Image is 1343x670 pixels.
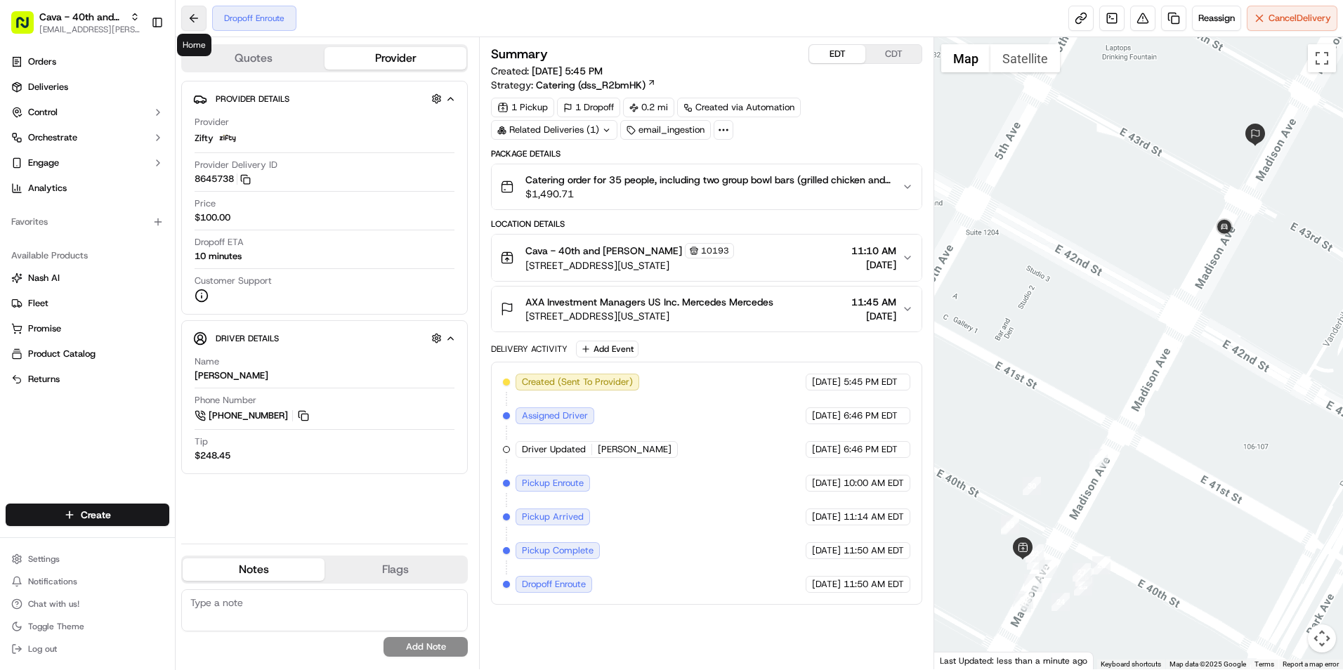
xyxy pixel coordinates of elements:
[851,309,896,323] span: [DATE]
[6,594,169,614] button: Chat with us!
[812,544,841,557] span: [DATE]
[28,576,77,587] span: Notifications
[6,6,145,39] button: Cava - 40th and [PERSON_NAME][EMAIL_ADDRESS][PERSON_NAME][DOMAIN_NAME]
[63,148,193,159] div: We're available if you need us!
[6,211,169,233] div: Favorites
[525,173,891,187] span: Catering order for 35 people, including two group bowl bars (grilled chicken and grilled steak), ...
[522,477,584,490] span: Pickup Enroute
[851,244,896,258] span: 11:10 AM
[1308,44,1336,72] button: Toggle fullscreen view
[193,327,456,350] button: Driver Details
[491,98,554,117] div: 1 Pickup
[1052,593,1070,611] div: 24
[14,183,94,194] div: Past conversations
[14,56,256,79] p: Welcome 👋
[195,408,311,423] a: [PHONE_NUMBER]
[598,443,671,456] span: [PERSON_NAME]
[6,572,169,591] button: Notifications
[325,558,466,581] button: Flags
[195,173,251,185] button: 8645738
[44,256,186,267] span: [PERSON_NAME] [PERSON_NAME]
[37,91,253,105] input: Got a question? Start typing here...
[197,256,225,267] span: [DATE]
[195,394,256,407] span: Phone Number
[28,106,58,119] span: Control
[117,218,122,229] span: •
[1024,574,1042,592] div: 22
[28,553,60,565] span: Settings
[6,244,169,267] div: Available Products
[1283,660,1339,668] a: Report a map error
[6,292,169,315] button: Fleet
[44,218,114,229] span: [PERSON_NAME]
[183,47,325,70] button: Quotes
[6,152,169,174] button: Engage
[177,34,211,56] div: Home
[844,409,898,422] span: 6:46 PM EDT
[28,256,39,268] img: 1736555255976-a54dd68f-1ca7-489b-9aae-adbdc363a1c4
[532,65,603,77] span: [DATE] 5:45 PM
[195,355,219,368] span: Name
[6,126,169,149] button: Orchestrate
[934,652,1094,669] div: Last Updated: less than a minute ago
[28,348,96,360] span: Product Catalog
[491,343,568,355] div: Delivery Activity
[1073,563,1091,582] div: 27
[14,14,42,42] img: Nash
[6,101,169,124] button: Control
[1269,12,1331,25] span: Cancel Delivery
[536,78,656,92] a: Catering (dss_R2bmHK)
[844,544,904,557] span: 11:50 AM EDT
[28,182,67,195] span: Analytics
[14,315,25,327] div: 📗
[536,78,646,92] span: Catering (dss_R2bmHK)
[14,204,37,227] img: Liam S.
[1001,515,1019,533] div: 23
[6,343,169,365] button: Product Catalog
[941,44,990,72] button: Show street map
[28,81,68,93] span: Deliveries
[1092,556,1111,574] div: 28
[1074,577,1092,596] div: 25
[28,643,57,655] span: Log out
[1089,449,1108,467] div: 33
[124,218,153,229] span: [DATE]
[491,78,656,92] div: Strategy:
[1192,6,1241,31] button: Reassign
[6,317,169,340] button: Promise
[6,177,169,199] a: Analytics
[1198,12,1235,25] span: Reassign
[218,180,256,197] button: See all
[195,159,277,171] span: Provider Delivery ID
[492,235,922,281] button: Cava - 40th and [PERSON_NAME]10193[STREET_ADDRESS][US_STATE]11:10 AM[DATE]
[28,157,59,169] span: Engage
[39,10,124,24] span: Cava - 40th and [PERSON_NAME]
[865,45,922,63] button: CDT
[812,578,841,591] span: [DATE]
[11,322,164,335] a: Promise
[812,409,841,422] span: [DATE]
[28,598,79,610] span: Chat with us!
[812,511,841,523] span: [DATE]
[99,348,170,359] a: Powered byPylon
[11,348,164,360] a: Product Catalog
[325,47,466,70] button: Provider
[1039,560,1057,578] div: 17
[851,295,896,309] span: 11:45 AM
[195,132,214,145] span: Zifty
[525,258,734,272] span: [STREET_ADDRESS][US_STATE]
[11,272,164,284] a: Nash AI
[219,130,236,147] img: zifty-logo-trans-sq.png
[1001,516,1019,534] div: 29
[6,639,169,659] button: Log out
[522,544,594,557] span: Pickup Complete
[113,308,231,334] a: 💻API Documentation
[525,295,773,309] span: AXA Investment Managers US Inc. Mercedes Mercedes
[195,236,244,249] span: Dropoff ETA
[28,131,77,144] span: Orchestrate
[81,508,111,522] span: Create
[189,256,194,267] span: •
[28,272,60,284] span: Nash AI
[6,76,169,98] a: Deliveries
[812,443,841,456] span: [DATE]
